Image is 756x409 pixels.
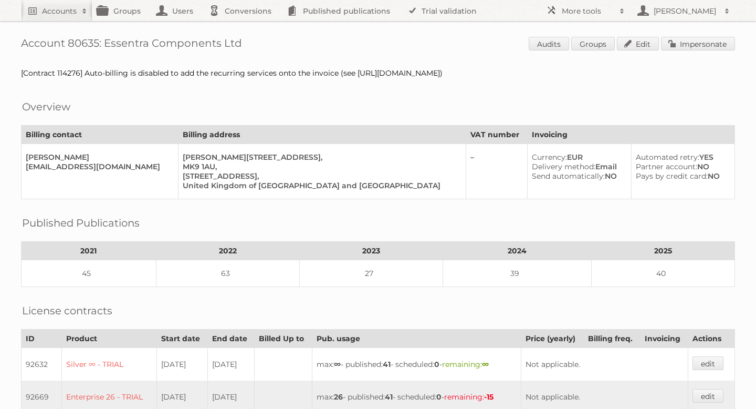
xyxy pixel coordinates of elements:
td: Not applicable. [521,348,688,381]
a: edit [692,356,723,370]
h2: [PERSON_NAME] [651,6,719,16]
span: Automated retry: [636,152,699,162]
td: [DATE] [208,348,255,381]
th: End date [208,330,255,348]
td: – [466,144,527,199]
td: 92632 [22,348,62,381]
div: YES [636,152,726,162]
th: 2023 [299,242,443,260]
div: EUR [532,152,623,162]
h2: License contracts [22,303,112,319]
a: Groups [571,37,615,50]
div: [PERSON_NAME] [26,152,170,162]
td: [DATE] [157,348,208,381]
h2: Published Publications [22,215,140,231]
th: Billing freq. [583,330,640,348]
td: 63 [156,260,299,287]
strong: ∞ [334,360,341,369]
div: [Contract 114276] Auto-billing is disabled to add the recurring services onto the invoice (see [U... [21,68,735,78]
div: NO [532,171,623,181]
a: Edit [617,37,659,50]
strong: 41 [383,360,391,369]
th: Price (yearly) [521,330,583,348]
th: 2024 [443,242,592,260]
span: Partner account: [636,162,697,171]
td: 27 [299,260,443,287]
span: Delivery method: [532,162,595,171]
td: max: - published: - scheduled: - [312,348,521,381]
th: Actions [688,330,734,348]
h1: Account 80635: Essentra Components Ltd [21,37,735,53]
div: MK9 1AU, [183,162,457,171]
div: NO [636,171,726,181]
th: Pub. usage [312,330,521,348]
th: Billing contact [22,126,178,144]
div: [EMAIL_ADDRESS][DOMAIN_NAME] [26,162,170,171]
strong: 0 [436,392,442,402]
div: Email [532,162,623,171]
h2: Accounts [42,6,77,16]
h2: More tools [562,6,614,16]
span: Send automatically: [532,171,605,181]
div: United Kingdom of [GEOGRAPHIC_DATA] and [GEOGRAPHIC_DATA] [183,181,457,190]
th: Invoicing [527,126,734,144]
strong: ∞ [482,360,489,369]
th: Invoicing [640,330,688,348]
strong: 0 [434,360,439,369]
strong: -15 [484,392,493,402]
div: [STREET_ADDRESS], [183,171,457,181]
span: remaining: [444,392,493,402]
span: remaining: [442,360,489,369]
span: Pays by credit card: [636,171,708,181]
th: 2022 [156,242,299,260]
td: 40 [592,260,735,287]
strong: 26 [334,392,343,402]
th: ID [22,330,62,348]
td: 39 [443,260,592,287]
td: 45 [22,260,156,287]
strong: 41 [385,392,393,402]
span: Currency: [532,152,567,162]
th: 2021 [22,242,156,260]
h2: Overview [22,99,70,115]
th: Product [61,330,157,348]
td: Silver ∞ - TRIAL [61,348,157,381]
div: NO [636,162,726,171]
div: [PERSON_NAME][STREET_ADDRESS], [183,152,457,162]
a: edit [692,389,723,403]
th: Billing address [178,126,466,144]
a: Audits [529,37,569,50]
th: Start date [157,330,208,348]
th: 2025 [592,242,735,260]
th: Billed Up to [255,330,312,348]
th: VAT number [466,126,527,144]
a: Impersonate [661,37,735,50]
